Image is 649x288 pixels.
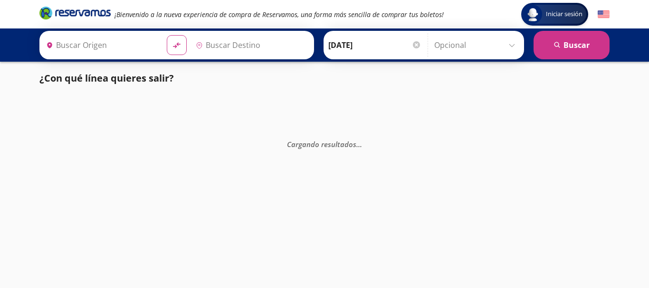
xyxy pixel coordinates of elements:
a: Brand Logo [39,6,111,23]
input: Elegir Fecha [328,33,421,57]
input: Buscar Destino [192,33,309,57]
i: Brand Logo [39,6,111,20]
span: Iniciar sesión [542,9,586,19]
p: ¿Con qué línea quieres salir? [39,71,174,85]
span: . [356,139,358,149]
button: Buscar [534,31,610,59]
span: . [360,139,362,149]
span: . [358,139,360,149]
input: Opcional [434,33,519,57]
button: English [598,9,610,20]
em: Cargando resultados [287,139,362,149]
input: Buscar Origen [42,33,159,57]
em: ¡Bienvenido a la nueva experiencia de compra de Reservamos, una forma más sencilla de comprar tus... [115,10,444,19]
